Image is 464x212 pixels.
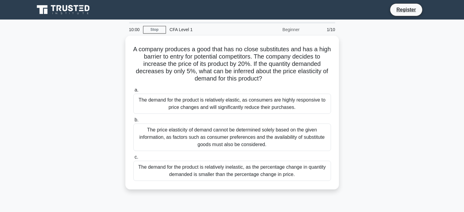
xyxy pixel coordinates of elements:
[135,154,138,160] span: c.
[135,87,138,92] span: a.
[166,23,250,36] div: CFA Level 1
[133,45,332,83] h5: A company produces a good that has no close substitutes and has a high barrier to entry for poten...
[133,161,331,181] div: The demand for the product is relatively inelastic, as the percentage change in quantity demanded...
[143,26,166,34] a: Stop
[135,117,138,122] span: b.
[393,6,419,13] a: Register
[125,23,143,36] div: 10:00
[133,94,331,114] div: The demand for the product is relatively elastic, as consumers are highly responsive to price cha...
[303,23,339,36] div: 1/10
[250,23,303,36] div: Beginner
[133,124,331,151] div: The price elasticity of demand cannot be determined solely based on the given information, as fac...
